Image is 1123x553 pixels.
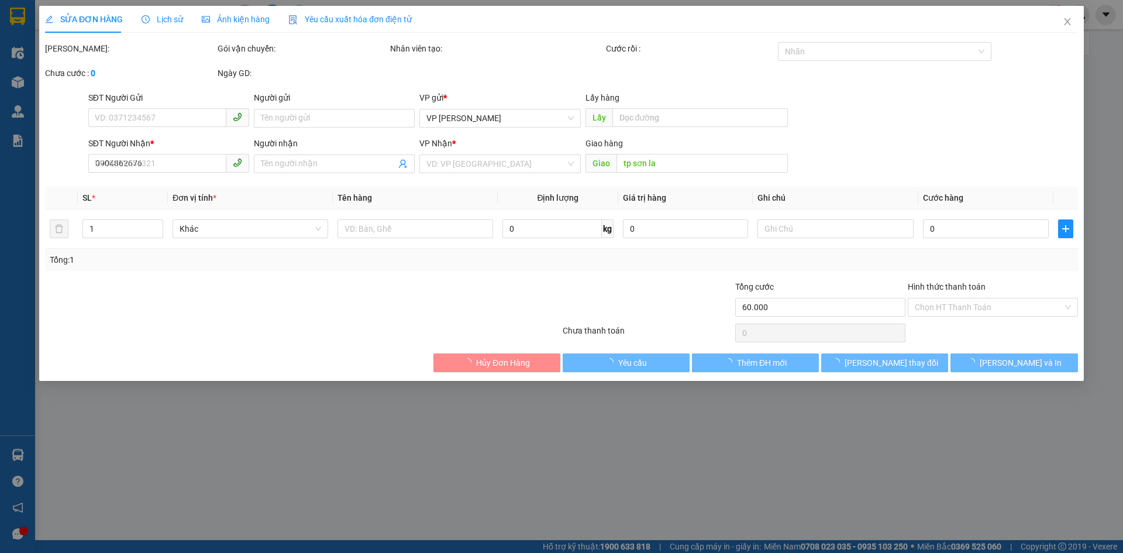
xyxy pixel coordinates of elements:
img: icon [288,15,298,25]
span: Lấy hàng [585,93,619,102]
span: [PERSON_NAME] thay đổi [845,356,938,369]
span: VP Nhận [420,139,453,148]
span: SL [82,193,92,202]
input: Dọc đường [612,108,788,127]
div: Gói vận chuyển: [218,42,388,55]
span: Cước hàng [923,193,963,202]
button: [PERSON_NAME] thay đổi [821,353,948,372]
span: Yêu cầu [618,356,647,369]
span: close [1063,17,1072,26]
span: VP MỘC CHÂU [427,109,574,127]
th: Ghi chú [753,187,918,209]
input: VD: Bàn, Ghế [337,219,493,238]
b: 0 [91,68,95,78]
button: Hủy Đơn Hàng [433,353,560,372]
div: Chưa thanh toán [561,324,734,345]
div: Tổng: 1 [50,253,433,266]
span: clock-circle [142,15,150,23]
span: loading [724,358,737,366]
span: Lịch sử [142,15,183,24]
button: plus [1058,219,1073,238]
div: VP gửi [420,91,581,104]
span: Giao hàng [585,139,623,148]
button: [PERSON_NAME] và In [951,353,1078,372]
span: Hủy Đơn Hàng [476,356,530,369]
span: phone [233,112,242,122]
span: Ảnh kiện hàng [202,15,270,24]
span: edit [45,15,53,23]
div: [PERSON_NAME]: [45,42,215,55]
span: Tổng cước [735,282,774,291]
div: Người nhận [254,137,415,150]
span: loading [605,358,618,366]
span: user-add [399,159,408,169]
span: Lấy [585,108,612,127]
div: Nhân viên tạo: [390,42,604,55]
label: Hình thức thanh toán [908,282,986,291]
button: Thêm ĐH mới [692,353,819,372]
div: Cước rồi : [606,42,776,55]
span: Thêm ĐH mới [737,356,787,369]
span: SỬA ĐƠN HÀNG [45,15,123,24]
span: Khác [180,220,321,238]
span: Giao [585,154,616,173]
div: Người gửi [254,91,415,104]
span: kg [602,219,614,238]
div: SĐT Người Gửi [88,91,249,104]
div: Chưa cước : [45,67,215,80]
span: Giá trị hàng [623,193,666,202]
span: picture [202,15,210,23]
span: loading [463,358,476,366]
span: plus [1059,224,1073,233]
span: loading [832,358,845,366]
span: Đơn vị tính [173,193,216,202]
input: Dọc đường [616,154,788,173]
div: Ngày GD: [218,67,388,80]
span: Định lượng [538,193,579,202]
span: phone [233,158,242,167]
span: Tên hàng [337,193,372,202]
button: delete [50,219,68,238]
span: loading [967,358,980,366]
span: [PERSON_NAME] và In [980,356,1062,369]
button: Close [1051,6,1084,39]
input: Ghi Chú [758,219,914,238]
span: Yêu cầu xuất hóa đơn điện tử [288,15,412,24]
div: SĐT Người Nhận [88,137,249,150]
button: Yêu cầu [563,353,690,372]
